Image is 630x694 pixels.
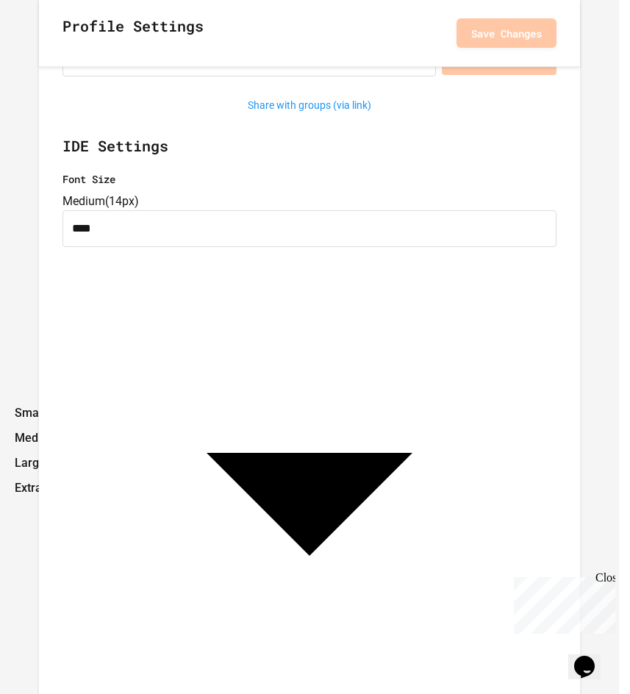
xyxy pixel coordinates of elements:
li: Medium ( 14px ) [15,426,619,450]
h2: Profile Settings [62,15,204,51]
li: Extra Large ( 18px ) [15,476,619,500]
h2: IDE Settings [62,135,556,171]
li: Small ( 12px ) [15,401,619,425]
div: Chat with us now!Close [6,6,101,93]
iframe: chat widget [568,635,615,679]
iframe: chat widget [508,571,615,634]
label: Font Size [62,171,556,187]
button: Save Changes [457,18,556,48]
li: Large ( 16px ) [15,451,619,475]
div: Medium ( 14px ) [62,193,556,210]
button: Share with groups (via link) [240,94,379,117]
